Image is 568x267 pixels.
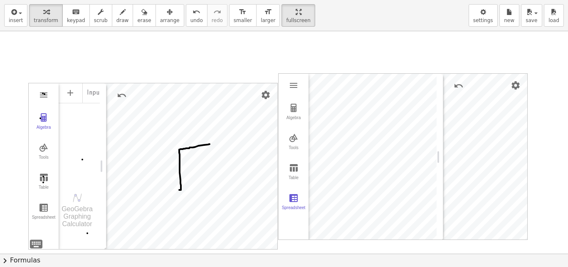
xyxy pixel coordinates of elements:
button: new [499,4,519,27]
button: erase [133,4,156,27]
button: insert [4,4,27,27]
img: svg+xml;base64,PHN2ZyB4bWxucz0iaHR0cDovL3d3dy53My5vcmcvMjAwMC9zdmciIHdpZHRoPSIyNCIgaGVpZ2h0PSIyNC... [29,237,44,252]
button: save [521,4,542,27]
span: larger [261,17,275,23]
span: draw [116,17,129,23]
button: fullscreen [282,4,315,27]
button: undoundo [186,4,207,27]
div: Algebra [30,125,57,137]
i: format_size [264,7,272,17]
span: smaller [234,17,252,23]
button: Undo [114,88,129,103]
div: Graphing Calculator [28,83,278,250]
div: Table [30,185,57,197]
button: format_sizelarger [256,4,280,27]
span: redo [212,17,223,23]
div: Graphing Calculator [278,73,528,240]
span: undo [190,17,203,23]
div: Spreadsheet [30,215,57,227]
canvas: Graphics View 1 [106,83,277,249]
canvas: Graphics View 1 [443,74,527,240]
button: draw [112,4,133,27]
span: transform [34,17,58,23]
button: redoredo [207,4,227,27]
img: Main Menu [289,80,299,90]
div: Table [280,175,307,187]
i: keyboard [72,7,80,17]
div: Input… [87,86,109,100]
button: Settings [508,78,523,93]
span: keypad [67,17,85,23]
button: transform [29,4,63,27]
div: Spreadsheet [280,205,307,217]
button: scrub [89,4,112,27]
div: GeoGebra Graphing Calculator [59,205,96,228]
div: Tools [280,145,307,157]
div: Algebra [59,82,100,181]
div: Algebra [280,115,307,127]
i: redo [213,7,221,17]
span: scrub [94,17,108,23]
button: load [544,4,564,27]
button: format_sizesmaller [229,4,257,27]
span: settings [473,17,493,23]
span: insert [9,17,23,23]
span: save [526,17,537,23]
button: settings [469,4,498,27]
button: arrange [156,4,184,27]
img: Main Menu [39,90,49,100]
span: erase [137,17,151,23]
div: Tools [30,155,57,167]
i: format_size [239,7,247,17]
i: undo [193,7,200,17]
span: arrange [160,17,180,23]
button: Add Item [60,83,80,103]
span: fullscreen [286,17,310,23]
button: keyboardkeypad [62,4,90,27]
span: new [504,17,514,23]
button: Settings [258,87,273,102]
button: Undo [451,78,466,93]
img: svg+xml;base64,PHN2ZyB4bWxucz0iaHR0cDovL3d3dy53My5vcmcvMjAwMC9zdmciIHhtbG5zOnhsaW5rPSJodHRwOi8vd3... [72,193,82,203]
span: load [548,17,559,23]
